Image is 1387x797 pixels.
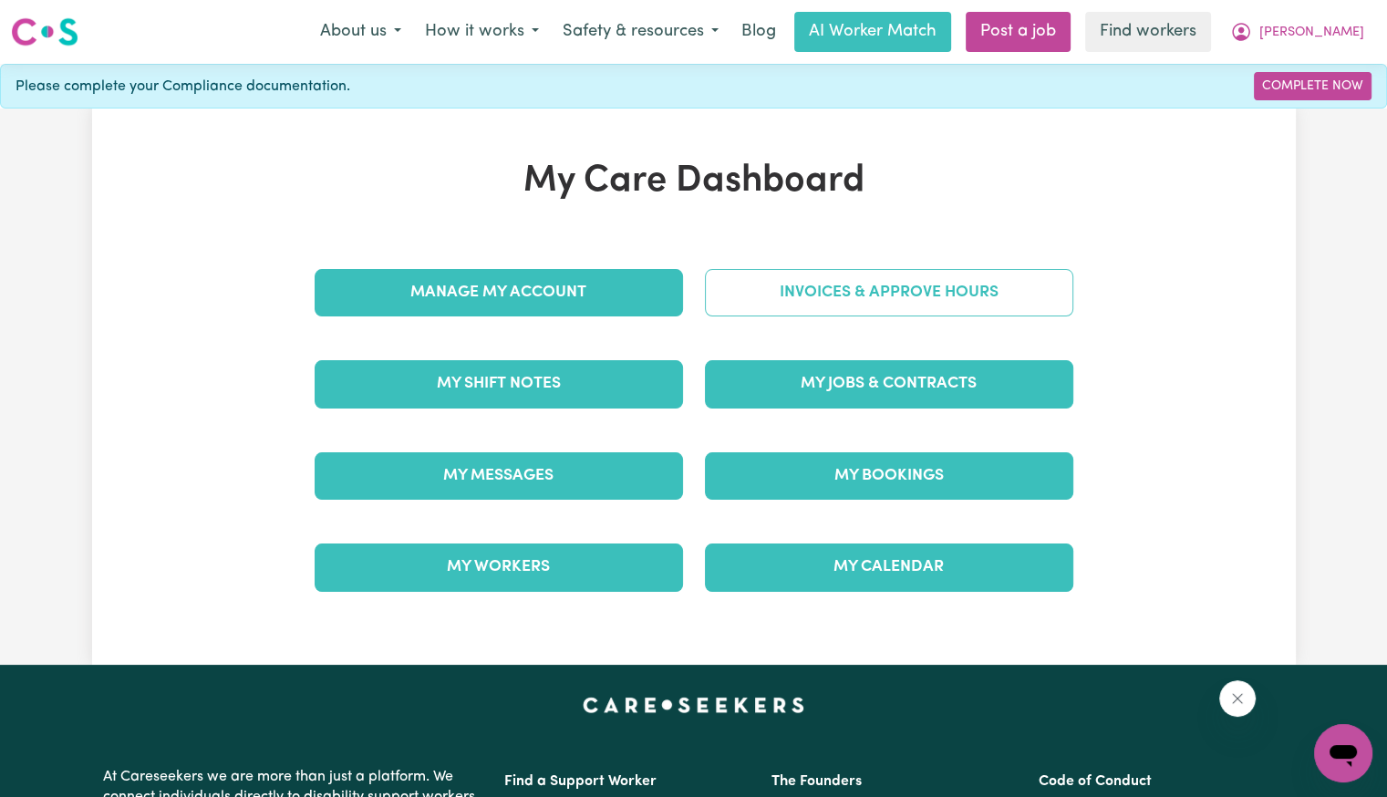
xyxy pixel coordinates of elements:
[1314,724,1372,782] iframe: Button to launch messaging window
[705,360,1073,408] a: My Jobs & Contracts
[705,269,1073,316] a: Invoices & Approve Hours
[583,698,804,712] a: Careseekers home page
[315,452,683,500] a: My Messages
[966,12,1071,52] a: Post a job
[1039,774,1152,789] a: Code of Conduct
[1085,12,1211,52] a: Find workers
[11,13,110,27] span: Need any help?
[16,76,350,98] span: Please complete your Compliance documentation.
[315,269,683,316] a: Manage My Account
[308,13,413,51] button: About us
[551,13,730,51] button: Safety & resources
[730,12,787,52] a: Blog
[413,13,551,51] button: How it works
[315,543,683,591] a: My Workers
[11,11,78,53] a: Careseekers logo
[771,774,862,789] a: The Founders
[11,16,78,48] img: Careseekers logo
[304,160,1084,203] h1: My Care Dashboard
[794,12,951,52] a: AI Worker Match
[1254,72,1371,100] a: Complete Now
[705,543,1073,591] a: My Calendar
[1218,13,1376,51] button: My Account
[315,360,683,408] a: My Shift Notes
[705,452,1073,500] a: My Bookings
[504,774,657,789] a: Find a Support Worker
[1259,23,1364,43] span: [PERSON_NAME]
[1219,680,1256,717] iframe: Close message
